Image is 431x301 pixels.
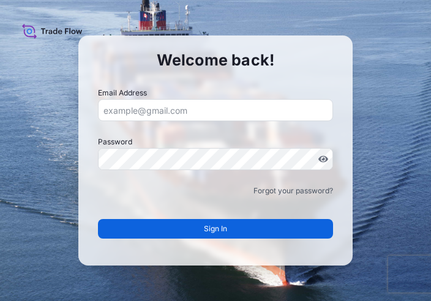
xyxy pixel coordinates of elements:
[204,223,227,235] span: Sign In
[318,154,328,164] button: Show password
[98,99,333,121] input: example@gmail.com
[98,87,147,99] label: Email Address
[98,219,333,239] button: Sign In
[98,50,333,70] p: Welcome back!
[98,136,333,148] label: Password
[253,185,333,197] a: Forgot your password?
